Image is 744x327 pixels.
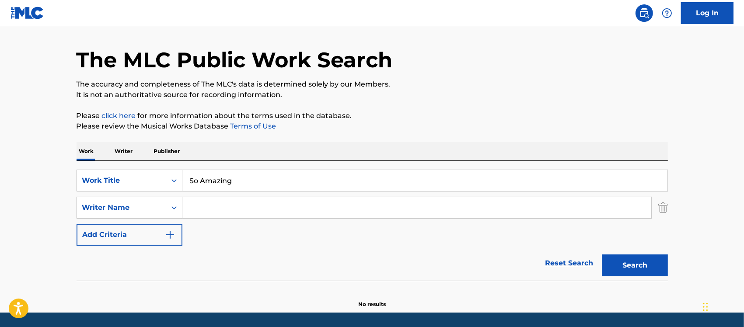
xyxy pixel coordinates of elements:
[77,170,668,281] form: Search Form
[82,175,161,186] div: Work Title
[77,111,668,121] p: Please for more information about the terms used in the database.
[77,142,97,160] p: Work
[77,121,668,132] p: Please review the Musical Works Database
[165,230,175,240] img: 9d2ae6d4665cec9f34b9.svg
[658,197,668,219] img: Delete Criterion
[636,4,653,22] a: Public Search
[151,142,183,160] p: Publisher
[358,290,386,308] p: No results
[10,7,44,19] img: MLC Logo
[77,47,393,73] h1: The MLC Public Work Search
[77,224,182,246] button: Add Criteria
[662,8,672,18] img: help
[602,254,668,276] button: Search
[639,8,650,18] img: search
[77,79,668,90] p: The accuracy and completeness of The MLC's data is determined solely by our Members.
[112,142,136,160] p: Writer
[658,4,676,22] div: Help
[541,254,598,273] a: Reset Search
[82,202,161,213] div: Writer Name
[102,111,136,120] a: click here
[229,122,276,130] a: Terms of Use
[703,294,708,320] div: Drag
[700,285,744,327] iframe: Chat Widget
[77,90,668,100] p: It is not an authoritative source for recording information.
[681,2,734,24] a: Log In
